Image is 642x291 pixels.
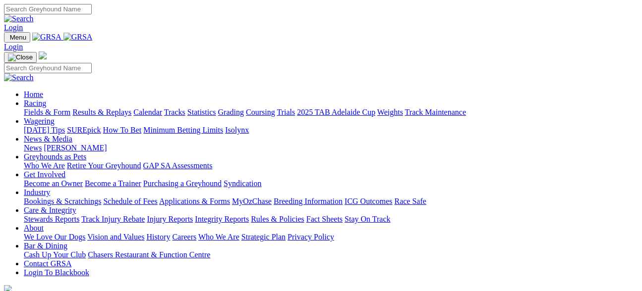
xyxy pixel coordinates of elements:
img: GRSA [32,33,61,42]
a: Breeding Information [274,197,343,205]
a: Retire Your Greyhound [67,161,141,170]
div: News & Media [24,144,638,152]
a: Login [4,23,23,32]
button: Toggle navigation [4,32,30,43]
img: Search [4,73,34,82]
span: Menu [10,34,26,41]
a: Fields & Form [24,108,70,116]
a: Privacy Policy [288,233,334,241]
a: Home [24,90,43,98]
a: [DATE] Tips [24,126,65,134]
a: Track Maintenance [405,108,466,116]
img: GRSA [63,33,93,42]
a: News & Media [24,135,72,143]
a: Contact GRSA [24,259,71,268]
a: Greyhounds as Pets [24,152,86,161]
a: Chasers Restaurant & Function Centre [88,250,210,259]
div: Industry [24,197,638,206]
img: Search [4,14,34,23]
a: Who We Are [198,233,239,241]
a: Wagering [24,117,55,125]
a: Statistics [187,108,216,116]
a: Care & Integrity [24,206,76,214]
a: MyOzChase [232,197,272,205]
a: Get Involved [24,170,65,179]
a: How To Bet [103,126,142,134]
a: About [24,224,44,232]
a: Race Safe [394,197,426,205]
a: History [146,233,170,241]
a: Calendar [133,108,162,116]
a: Rules & Policies [251,215,304,223]
a: Syndication [224,179,261,188]
div: Wagering [24,126,638,135]
div: Bar & Dining [24,250,638,259]
a: Applications & Forms [159,197,230,205]
input: Search [4,63,92,73]
a: Purchasing a Greyhound [143,179,222,188]
a: Who We Are [24,161,65,170]
a: Isolynx [225,126,249,134]
a: Industry [24,188,50,196]
div: Care & Integrity [24,215,638,224]
a: ICG Outcomes [345,197,392,205]
a: Racing [24,99,46,107]
a: Stewards Reports [24,215,79,223]
a: GAP SA Assessments [143,161,213,170]
a: Login To Blackbook [24,268,89,277]
a: Trials [277,108,295,116]
a: [PERSON_NAME] [44,144,107,152]
a: Results & Replays [72,108,131,116]
div: Get Involved [24,179,638,188]
div: Racing [24,108,638,117]
a: Grading [218,108,244,116]
a: Schedule of Fees [103,197,157,205]
a: Minimum Betting Limits [143,126,223,134]
a: Track Injury Rebate [81,215,145,223]
img: Close [8,53,33,61]
a: Integrity Reports [195,215,249,223]
a: Strategic Plan [241,233,286,241]
a: Become an Owner [24,179,83,188]
img: logo-grsa-white.png [39,51,47,59]
a: Injury Reports [147,215,193,223]
a: Careers [172,233,196,241]
a: Vision and Values [87,233,144,241]
a: Become a Trainer [85,179,141,188]
a: Weights [377,108,403,116]
a: SUREpick [67,126,101,134]
a: Fact Sheets [306,215,343,223]
a: Bookings & Scratchings [24,197,101,205]
a: Tracks [164,108,185,116]
a: Coursing [246,108,275,116]
a: Bar & Dining [24,242,67,250]
a: Stay On Track [345,215,390,223]
a: News [24,144,42,152]
button: Toggle navigation [4,52,37,63]
a: Cash Up Your Club [24,250,86,259]
a: Login [4,43,23,51]
a: 2025 TAB Adelaide Cup [297,108,375,116]
a: We Love Our Dogs [24,233,85,241]
div: About [24,233,638,242]
input: Search [4,4,92,14]
div: Greyhounds as Pets [24,161,638,170]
